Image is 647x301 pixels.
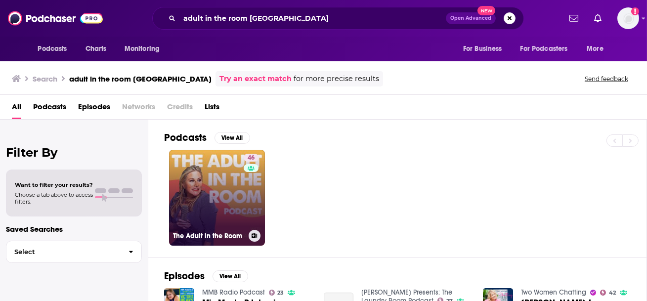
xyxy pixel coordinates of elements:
[582,75,631,83] button: Send feedback
[617,7,639,29] button: Show profile menu
[8,9,103,28] img: Podchaser - Follow, Share and Rate Podcasts
[617,7,639,29] span: Logged in as christinasburch
[477,6,495,15] span: New
[617,7,639,29] img: User Profile
[122,99,155,119] span: Networks
[6,249,121,255] span: Select
[78,99,110,119] a: Episodes
[164,131,207,144] h2: Podcasts
[164,131,250,144] a: PodcastsView All
[248,153,255,163] span: 46
[6,145,142,160] h2: Filter By
[12,99,21,119] a: All
[164,270,205,282] h2: Episodes
[580,40,616,58] button: open menu
[294,73,379,85] span: for more precise results
[631,7,639,15] svg: Add a profile image
[179,10,446,26] input: Search podcasts, credits, & more...
[6,241,142,263] button: Select
[277,291,284,295] span: 23
[86,42,107,56] span: Charts
[450,16,491,21] span: Open Advanced
[600,290,616,296] a: 42
[173,232,245,240] h3: The Adult in the Room
[15,191,93,205] span: Choose a tab above to access filters.
[15,181,93,188] span: Want to filter your results?
[565,10,582,27] a: Show notifications dropdown
[215,132,250,144] button: View All
[269,290,284,296] a: 23
[609,291,616,295] span: 42
[521,288,586,297] a: Two Women Chatting
[514,40,582,58] button: open menu
[31,40,80,58] button: open menu
[6,224,142,234] p: Saved Searches
[152,7,524,30] div: Search podcasts, credits, & more...
[587,42,604,56] span: More
[520,42,568,56] span: For Podcasters
[446,12,496,24] button: Open AdvancedNew
[463,42,502,56] span: For Business
[213,270,248,282] button: View All
[219,73,292,85] a: Try an exact match
[79,40,113,58] a: Charts
[33,74,57,84] h3: Search
[205,99,219,119] a: Lists
[456,40,515,58] button: open menu
[118,40,173,58] button: open menu
[164,270,248,282] a: EpisodesView All
[169,150,265,246] a: 46The Adult in the Room
[202,288,265,297] a: MMB Radio Podcast
[33,99,66,119] a: Podcasts
[590,10,605,27] a: Show notifications dropdown
[167,99,193,119] span: Credits
[38,42,67,56] span: Podcasts
[125,42,160,56] span: Monitoring
[244,154,259,162] a: 46
[69,74,212,84] h3: adult in the room [GEOGRAPHIC_DATA]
